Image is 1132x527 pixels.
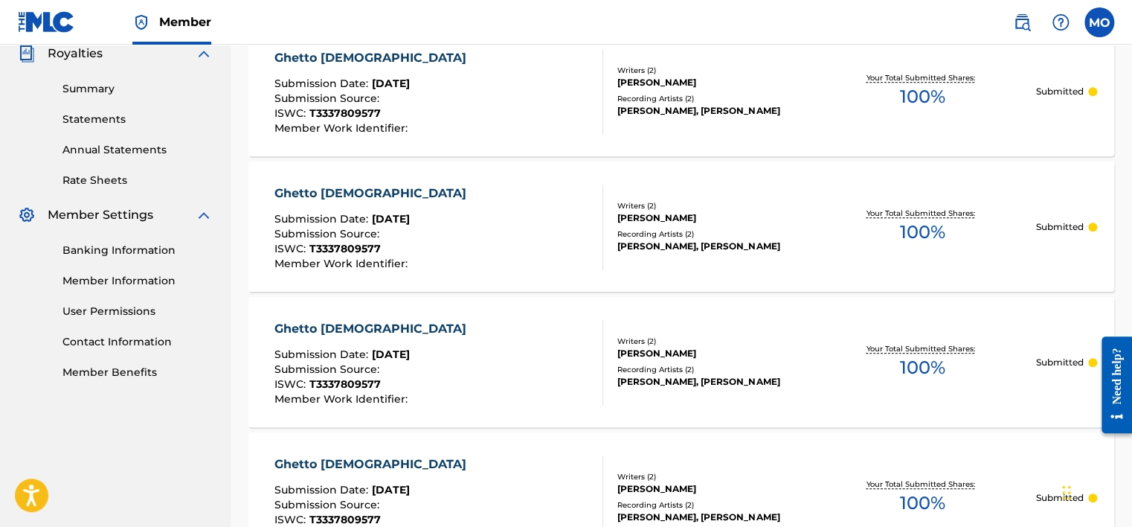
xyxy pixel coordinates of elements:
[274,242,309,255] span: ISWC :
[274,92,383,105] span: Submission Source :
[274,185,474,202] div: Ghetto [DEMOGRAPHIC_DATA]
[617,104,808,118] div: [PERSON_NAME], [PERSON_NAME]
[1036,220,1084,234] p: Submitted
[372,348,410,361] span: [DATE]
[900,354,945,381] span: 100 %
[866,479,979,490] p: Your Total Submitted Shares:
[159,13,211,31] span: Member
[18,11,75,33] img: MLC Logo
[617,200,808,211] div: Writers ( 2 )
[309,106,381,120] span: T3337809577
[274,377,309,391] span: ISWC :
[62,243,213,258] a: Banking Information
[309,242,381,255] span: T3337809577
[372,483,410,496] span: [DATE]
[62,273,213,289] a: Member Information
[1013,13,1031,31] img: search
[48,45,103,63] span: Royalties
[1046,7,1075,37] div: Help
[617,482,808,496] div: [PERSON_NAME]
[274,121,411,135] span: Member Work Identifier :
[900,219,945,246] span: 100 %
[1090,325,1132,445] iframe: Resource Center
[1007,7,1037,37] a: Public Search
[617,211,808,225] div: [PERSON_NAME]
[18,206,36,224] img: Member Settings
[195,206,213,224] img: expand
[274,320,474,338] div: Ghetto [DEMOGRAPHIC_DATA]
[274,227,383,240] span: Submission Source :
[900,490,945,517] span: 100 %
[274,257,411,270] span: Member Work Identifier :
[62,81,213,97] a: Summary
[274,456,474,473] div: Ghetto [DEMOGRAPHIC_DATA]
[62,142,213,158] a: Annual Statements
[1084,7,1114,37] div: User Menu
[248,162,1114,292] a: Ghetto [DEMOGRAPHIC_DATA]Submission Date:[DATE]Submission Source:ISWC:T3337809577Member Work Iden...
[48,206,153,224] span: Member Settings
[617,471,808,482] div: Writers ( 2 )
[617,511,808,524] div: [PERSON_NAME], [PERSON_NAME]
[617,347,808,360] div: [PERSON_NAME]
[1058,456,1132,527] iframe: Chat Widget
[617,499,808,511] div: Recording Artists ( 2 )
[62,173,213,188] a: Rate Sheets
[617,336,808,347] div: Writers ( 2 )
[274,212,372,226] span: Submission Date :
[617,364,808,375] div: Recording Artists ( 2 )
[617,229,808,240] div: Recording Artists ( 2 )
[274,483,372,496] span: Submission Date :
[1062,470,1071,515] div: Drag
[1052,13,1070,31] img: help
[62,365,213,380] a: Member Benefits
[617,375,808,389] div: [PERSON_NAME], [PERSON_NAME]
[274,77,372,90] span: Submission Date :
[274,392,411,406] span: Member Work Identifier :
[866,72,979,83] p: Your Total Submitted Shares:
[274,362,383,376] span: Submission Source :
[617,93,808,104] div: Recording Artists ( 2 )
[617,65,808,76] div: Writers ( 2 )
[900,83,945,110] span: 100 %
[309,513,381,526] span: T3337809577
[274,49,474,67] div: Ghetto [DEMOGRAPHIC_DATA]
[372,77,410,90] span: [DATE]
[1036,356,1084,369] p: Submitted
[866,343,979,354] p: Your Total Submitted Shares:
[62,334,213,350] a: Contact Information
[274,498,383,511] span: Submission Source :
[248,26,1114,156] a: Ghetto [DEMOGRAPHIC_DATA]Submission Date:[DATE]Submission Source:ISWC:T3337809577Member Work Iden...
[62,112,213,127] a: Statements
[274,106,309,120] span: ISWC :
[195,45,213,63] img: expand
[309,377,381,391] span: T3337809577
[1036,85,1084,98] p: Submitted
[372,212,410,226] span: [DATE]
[62,304,213,319] a: User Permissions
[132,13,150,31] img: Top Rightsholder
[617,240,808,253] div: [PERSON_NAME], [PERSON_NAME]
[617,76,808,89] div: [PERSON_NAME]
[1036,491,1084,505] p: Submitted
[274,348,372,361] span: Submission Date :
[248,297,1114,427] a: Ghetto [DEMOGRAPHIC_DATA]Submission Date:[DATE]Submission Source:ISWC:T3337809577Member Work Iden...
[18,45,36,63] img: Royalties
[866,208,979,219] p: Your Total Submitted Shares:
[274,513,309,526] span: ISWC :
